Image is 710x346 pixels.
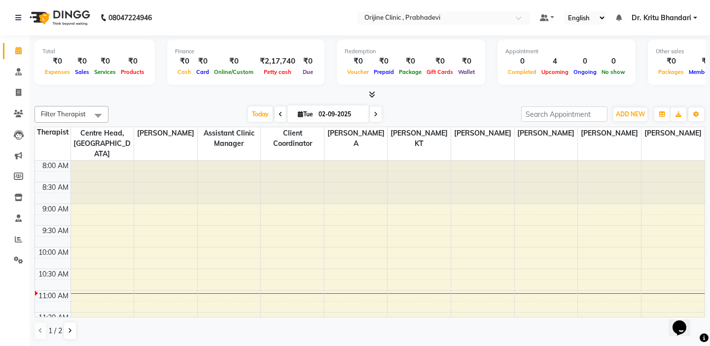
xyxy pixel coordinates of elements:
span: [PERSON_NAME] KT [388,127,451,150]
span: Prepaid [371,69,396,75]
div: Redemption [345,47,477,56]
span: Gift Cards [424,69,456,75]
span: Today [248,106,273,122]
div: ₹0 [118,56,147,67]
span: Filter Therapist [41,110,86,118]
div: 11:30 AM [36,312,71,323]
div: Appointment [505,47,628,56]
div: ₹0 [345,56,371,67]
div: Finance [175,47,317,56]
div: ₹0 [42,56,72,67]
span: ADD NEW [616,110,645,118]
span: [PERSON_NAME] [451,127,514,139]
b: 08047224946 [108,4,152,32]
div: ₹2,17,740 [256,56,299,67]
span: Client Coordinator [261,127,324,150]
span: Services [92,69,118,75]
span: 1 / 2 [48,326,62,336]
span: Upcoming [539,69,571,75]
div: ₹0 [194,56,212,67]
span: Package [396,69,424,75]
input: Search Appointment [521,106,607,122]
span: [PERSON_NAME] [578,127,641,139]
div: ₹0 [212,56,256,67]
span: Card [194,69,212,75]
iframe: chat widget [669,307,700,336]
div: ₹0 [299,56,317,67]
span: Assistant Clinic Manager [198,127,261,150]
span: [PERSON_NAME] [134,127,197,139]
span: Due [300,69,316,75]
button: ADD NEW [613,107,647,121]
span: Dr. Kritu Bhandari [632,13,691,23]
div: 11:00 AM [36,291,71,301]
div: 0 [599,56,628,67]
span: [PERSON_NAME] [641,127,705,139]
span: Cash [175,69,194,75]
span: Sales [72,69,92,75]
span: No show [599,69,628,75]
div: 9:00 AM [40,204,71,214]
div: 10:30 AM [36,269,71,279]
div: 0 [571,56,599,67]
div: 8:00 AM [40,161,71,171]
div: ₹0 [92,56,118,67]
span: Online/Custom [212,69,256,75]
div: ₹0 [456,56,477,67]
span: Completed [505,69,539,75]
input: 2025-09-02 [316,107,365,122]
div: ₹0 [72,56,92,67]
div: Therapist [35,127,71,138]
div: 10:00 AM [36,247,71,258]
span: Centre Head,[GEOGRAPHIC_DATA] [71,127,134,160]
div: ₹0 [396,56,424,67]
div: ₹0 [656,56,686,67]
span: Ongoing [571,69,599,75]
div: 8:30 AM [40,182,71,193]
span: Packages [656,69,686,75]
div: 0 [505,56,539,67]
div: ₹0 [371,56,396,67]
div: ₹0 [175,56,194,67]
span: Expenses [42,69,72,75]
img: logo [25,4,93,32]
span: Wallet [456,69,477,75]
div: 9:30 AM [40,226,71,236]
span: Tue [295,110,316,118]
span: Voucher [345,69,371,75]
div: ₹0 [424,56,456,67]
div: 4 [539,56,571,67]
span: Products [118,69,147,75]
span: Petty cash [261,69,294,75]
span: [PERSON_NAME] A [324,127,388,150]
div: Total [42,47,147,56]
span: [PERSON_NAME] [515,127,578,139]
